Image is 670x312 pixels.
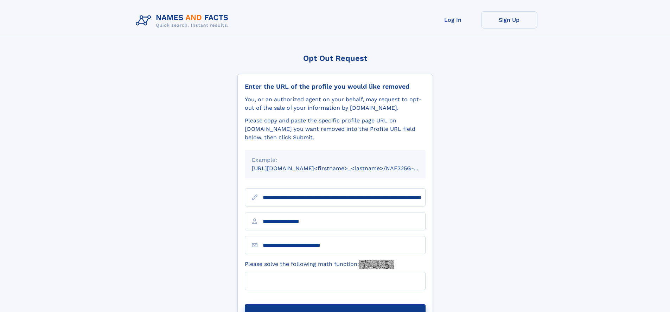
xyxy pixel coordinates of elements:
img: Logo Names and Facts [133,11,234,30]
small: [URL][DOMAIN_NAME]<firstname>_<lastname>/NAF325G-xxxxxxxx [252,165,439,172]
div: Opt Out Request [237,54,433,63]
div: Enter the URL of the profile you would like removed [245,83,426,90]
a: Log In [425,11,481,28]
label: Please solve the following math function: [245,260,394,269]
div: Please copy and paste the specific profile page URL on [DOMAIN_NAME] you want removed into the Pr... [245,116,426,142]
div: Example: [252,156,419,164]
a: Sign Up [481,11,537,28]
div: You, or an authorized agent on your behalf, may request to opt-out of the sale of your informatio... [245,95,426,112]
